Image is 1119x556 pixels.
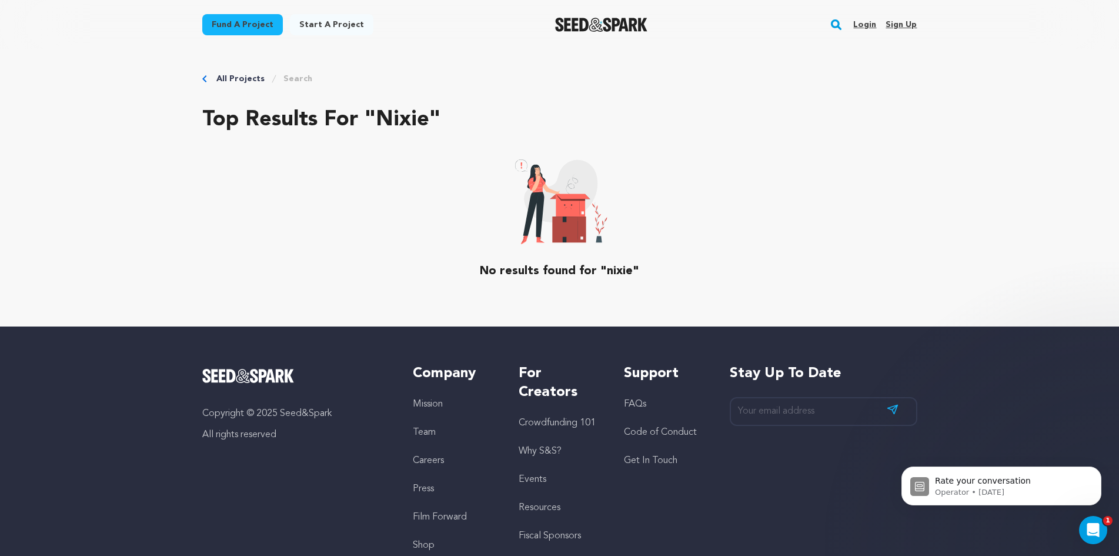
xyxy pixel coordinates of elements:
[730,364,917,383] h5: Stay up to date
[853,15,876,34] a: Login
[202,73,917,85] div: Breadcrumb
[413,428,436,437] a: Team
[283,73,312,85] a: Search
[1103,516,1113,525] span: 1
[624,364,706,383] h5: Support
[624,399,646,409] a: FAQs
[519,447,562,456] a: Why S&S?
[519,531,581,541] a: Fiscal Sponsors
[512,155,607,244] img: No result icon
[886,15,917,34] a: Sign up
[555,18,647,32] a: Seed&Spark Homepage
[413,541,435,550] a: Shop
[202,369,390,383] a: Seed&Spark Homepage
[624,428,697,437] a: Code of Conduct
[202,14,283,35] a: Fund a project
[624,456,677,465] a: Get In Touch
[413,399,443,409] a: Mission
[519,364,600,402] h5: For Creators
[202,428,390,442] p: All rights reserved
[290,14,373,35] a: Start a project
[884,442,1119,524] iframe: Intercom notifications message
[413,364,495,383] h5: Company
[202,369,295,383] img: Seed&Spark Logo
[480,263,639,279] p: No results found for "nixie"
[413,456,444,465] a: Careers
[202,108,917,132] h2: Top results for "nixie"
[216,73,265,85] a: All Projects
[1079,516,1107,544] iframe: Intercom live chat
[519,418,596,428] a: Crowdfunding 101
[519,475,546,484] a: Events
[555,18,647,32] img: Seed&Spark Logo Dark Mode
[413,512,467,522] a: Film Forward
[730,397,917,426] input: Your email address
[413,484,434,494] a: Press
[202,407,390,421] p: Copyright © 2025 Seed&Spark
[519,503,560,512] a: Resources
